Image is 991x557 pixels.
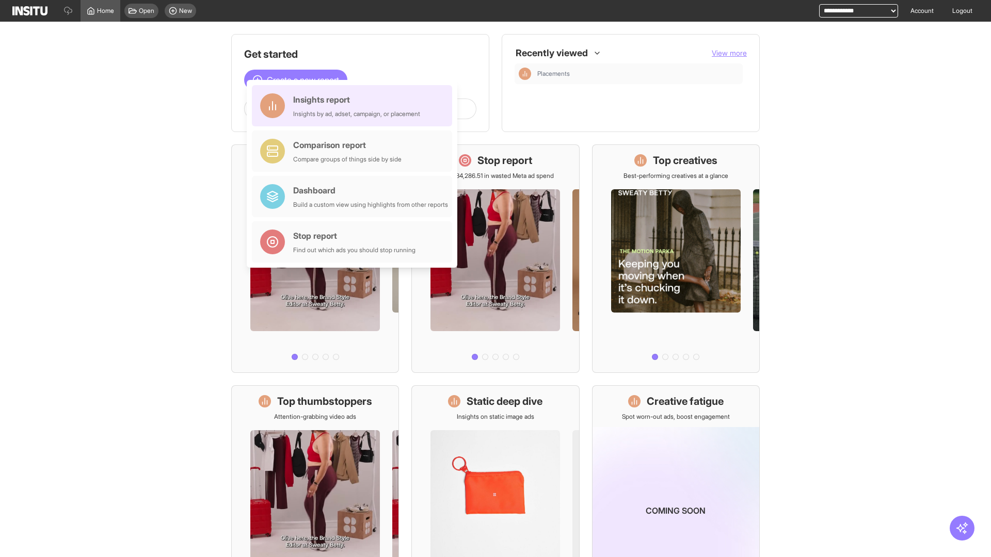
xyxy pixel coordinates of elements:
h1: Get started [244,47,476,61]
a: Stop reportSave £34,286.51 in wasted Meta ad spend [411,144,579,373]
div: Build a custom view using highlights from other reports [293,201,448,209]
h1: Stop report [477,153,532,168]
span: Create a new report [267,74,339,86]
div: Dashboard [293,184,448,196]
span: Placements [537,70,570,78]
button: View more [712,48,747,58]
span: New [179,7,192,15]
div: Insights report [293,93,420,106]
a: Top creativesBest-performing creatives at a glance [592,144,760,373]
div: Insights by ad, adset, campaign, or placement [293,110,420,118]
div: Find out which ads you should stop running [293,246,415,254]
h1: Static deep dive [467,394,542,408]
span: Home [97,7,114,15]
p: Insights on static image ads [457,413,534,421]
img: Logo [12,6,47,15]
div: Insights [519,68,531,80]
p: Save £34,286.51 in wasted Meta ad spend [437,172,554,180]
div: Compare groups of things side by side [293,155,402,163]
span: Open [139,7,154,15]
p: Attention-grabbing video ads [274,413,356,421]
span: View more [712,48,747,57]
a: What's live nowSee all active ads instantly [231,144,399,373]
h1: Top creatives [653,153,717,168]
div: Comparison report [293,139,402,151]
span: Placements [537,70,739,78]
button: Create a new report [244,70,347,90]
p: Best-performing creatives at a glance [624,172,728,180]
div: Stop report [293,230,415,242]
h1: Top thumbstoppers [277,394,372,408]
